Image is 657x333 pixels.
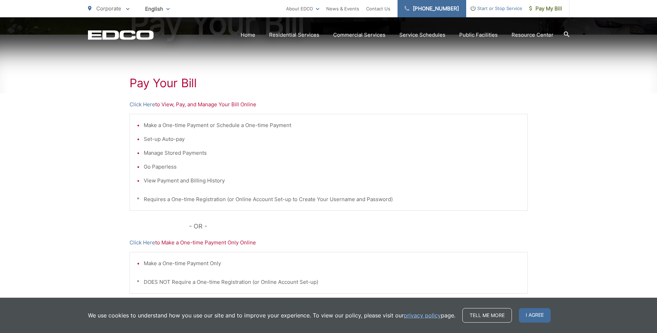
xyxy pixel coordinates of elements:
a: News & Events [326,4,359,13]
a: Tell me more [462,308,512,323]
li: Manage Stored Payments [144,149,521,157]
span: Pay My Bill [529,4,562,13]
li: Make a One-time Payment Only [144,259,521,268]
a: privacy policy [404,311,441,319]
h1: Pay Your Bill [130,76,528,90]
p: - OR - [189,221,528,232]
a: Public Facilities [459,31,498,39]
p: to Make a One-time Payment Only Online [130,238,528,247]
a: Home [241,31,255,39]
p: to View, Pay, and Manage Your Bill Online [130,100,528,109]
p: * Requires a One-time Registration (or Online Account Set-up to Create Your Username and Password) [137,195,521,204]
p: * DOES NOT Require a One-time Registration (or Online Account Set-up) [137,278,521,286]
a: Contact Us [366,4,390,13]
li: Make a One-time Payment or Schedule a One-time Payment [144,121,521,129]
li: View Payment and Billing History [144,177,521,185]
a: Click Here [130,238,155,247]
p: We use cookies to understand how you use our site and to improve your experience. To view our pol... [88,311,455,319]
span: English [140,3,175,15]
a: EDCD logo. Return to the homepage. [88,30,154,40]
a: Resource Center [512,31,553,39]
a: Click Here [130,100,155,109]
a: Residential Services [269,31,319,39]
a: Commercial Services [333,31,385,39]
a: Service Schedules [399,31,445,39]
span: I agree [519,308,551,323]
span: Corporate [96,5,121,12]
a: About EDCO [286,4,319,13]
li: Set-up Auto-pay [144,135,521,143]
li: Go Paperless [144,163,521,171]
